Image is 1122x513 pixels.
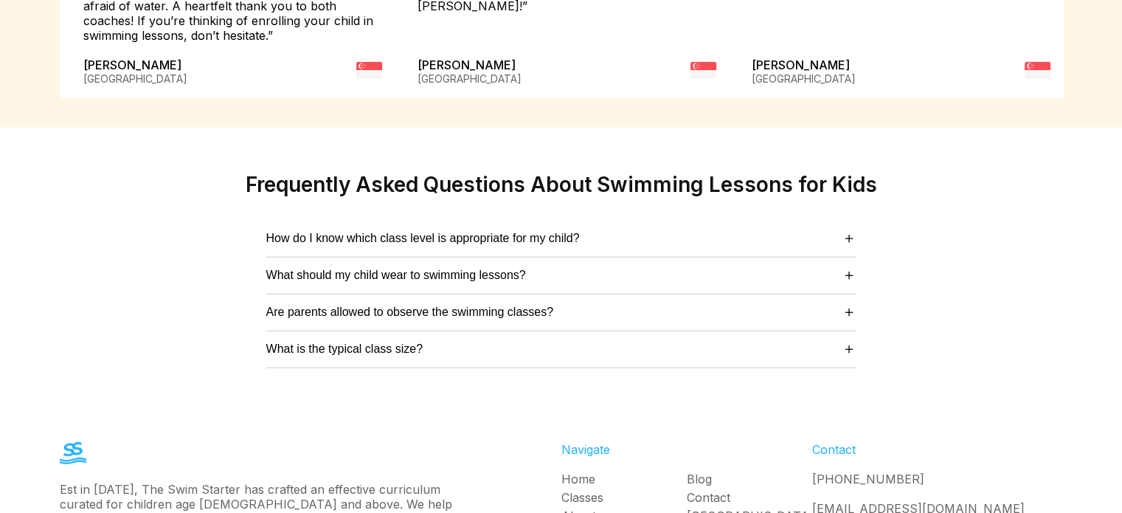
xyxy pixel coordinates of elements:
span: Are parents allowed to observe the swimming classes? [266,306,554,319]
img: flag [356,58,382,83]
button: How do I know which class level is appropriate for my child?＋ [266,228,856,248]
span: What is the typical class size? [266,342,423,356]
div: [PERSON_NAME] [83,58,187,86]
div: [GEOGRAPHIC_DATA] [418,72,522,85]
a: Contact [687,490,812,505]
div: Navigate [561,442,812,457]
button: Are parents allowed to observe the swimming classes?＋ [266,302,856,322]
div: [PERSON_NAME] [418,58,522,86]
span: ＋ [842,302,856,322]
button: What should my child wear to swimming lessons?＋ [266,265,856,285]
span: ＋ [842,265,856,285]
a: Classes [561,490,687,505]
h2: Frequently Asked Questions About Swimming Lessons for Kids [246,172,877,197]
a: [PHONE_NUMBER] [812,472,924,486]
div: [GEOGRAPHIC_DATA] [83,72,187,85]
button: What is the typical class size?＋ [266,339,856,359]
a: Blog [687,472,812,486]
img: flag [1025,58,1050,83]
span: ＋ [842,228,856,248]
span: What should my child wear to swimming lessons? [266,269,526,282]
a: Home [561,472,687,486]
span: ＋ [842,339,856,359]
img: The Swim Starter Logo [60,442,86,464]
div: [PERSON_NAME] [752,58,856,86]
div: Contact [812,442,1063,457]
div: [GEOGRAPHIC_DATA] [752,72,856,85]
span: How do I know which class level is appropriate for my child? [266,232,580,245]
img: flag [690,58,716,83]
